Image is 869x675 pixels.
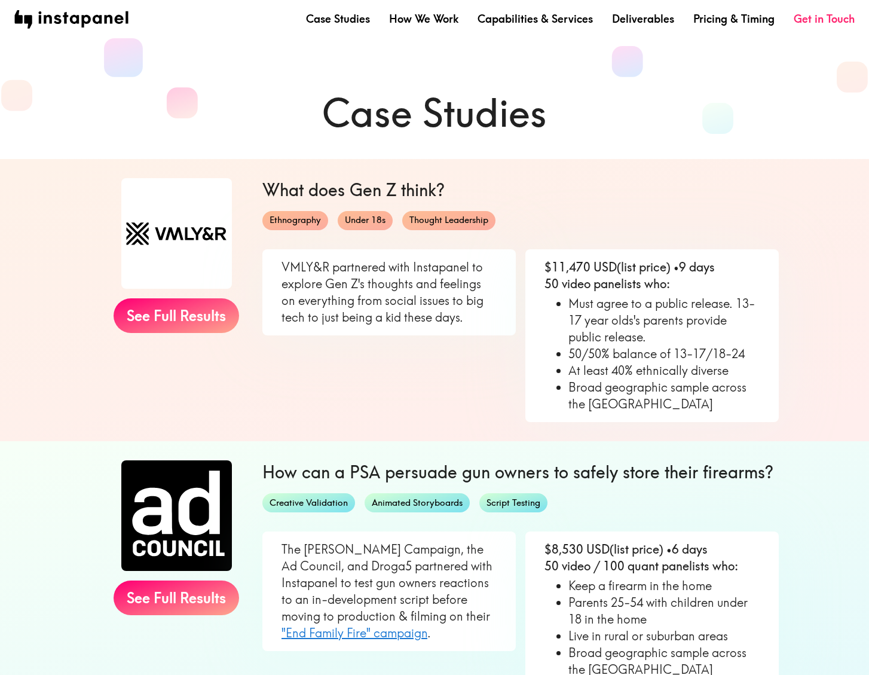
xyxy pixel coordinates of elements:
[612,11,674,26] a: Deliverables
[338,214,393,227] span: Under 18s
[568,346,760,362] li: 50/50% balance of 13-17/18-24
[478,11,593,26] a: Capabilities & Services
[568,594,760,628] li: Parents 25-54 with children under 18 in the home
[568,379,760,413] li: Broad geographic sample across the [GEOGRAPHIC_DATA]
[306,11,370,26] a: Case Studies
[121,178,232,289] img: VMLY&R logo
[90,86,779,140] h1: Case Studies
[568,578,760,594] li: Keep a firearm in the home
[281,625,427,640] a: "End Family Fire" campaign
[281,541,497,642] p: The [PERSON_NAME] Campaign, the Ad Council, and Droga5 partnered with Instapanel to test gun owne...
[402,214,495,227] span: Thought Leadership
[693,11,775,26] a: Pricing & Timing
[544,541,760,575] p: $8,530 USD (list price) • 6 days 50 video / 100 quant panelists who:
[544,259,760,292] p: $11,470 USD (list price) • 9 days 50 video panelists who:
[794,11,855,26] a: Get in Touch
[389,11,458,26] a: How We Work
[281,259,497,326] p: VMLY&R partnered with Instapanel to explore Gen Z's thoughts and feelings on everything from soci...
[568,362,760,379] li: At least 40% ethnically diverse
[262,178,779,201] h6: What does Gen Z think?
[121,460,232,571] img: Ad Council logo
[262,460,779,484] h6: How can a PSA persuade gun owners to safely store their firearms?
[114,298,239,333] a: See Full Results
[479,497,547,509] span: Script Testing
[114,581,239,615] a: See Full Results
[262,497,355,509] span: Creative Validation
[14,10,128,29] img: instapanel
[568,628,760,645] li: Live in rural or suburban areas
[262,214,328,227] span: Ethnography
[365,497,470,509] span: Animated Storyboards
[568,295,760,346] li: Must agree to a public release. 13-17 year olds's parents provide public release.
